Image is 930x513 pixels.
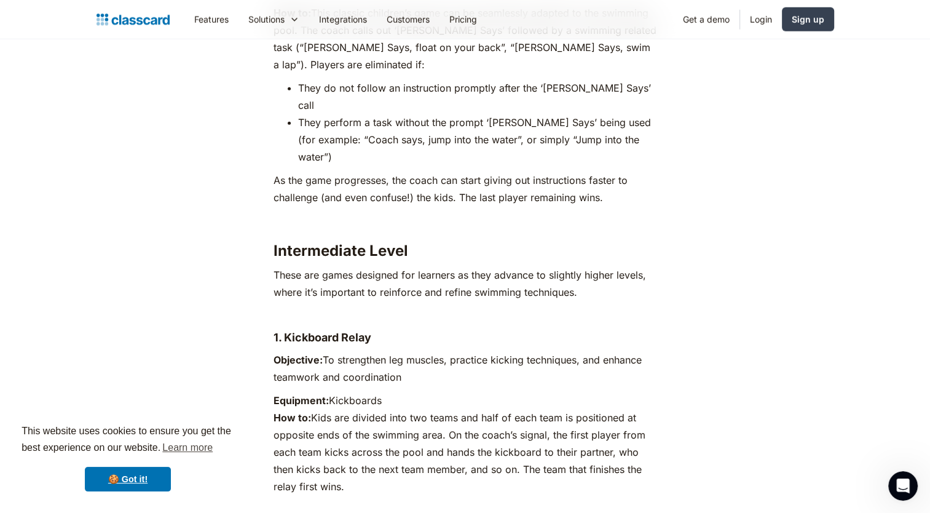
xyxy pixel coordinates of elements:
[274,354,323,366] strong: Objective:
[22,424,234,457] span: This website uses cookies to ensure you get the best experience on our website.
[309,6,377,33] a: Integrations
[792,13,824,26] div: Sign up
[85,467,171,491] a: dismiss cookie message
[888,471,918,501] iframe: Intercom live chat
[274,172,656,206] p: As the game progresses, the coach can start giving out instructions faster to challenge (and even...
[274,330,656,345] h4: 1. Kickboard Relay
[274,394,329,407] strong: Equipment:
[184,6,238,33] a: Features
[160,439,215,457] a: learn more about cookies
[439,6,487,33] a: Pricing
[274,412,311,424] strong: How to:
[782,7,834,31] a: Sign up
[274,351,656,386] p: To strengthen leg muscles, practice kicking techniques, and enhance teamwork and coordination
[274,307,656,324] p: ‍
[274,392,656,495] p: Kickboards Kids are divided into two teams and half of each team is positioned at opposite ends o...
[274,242,408,260] strong: Intermediate Level
[298,79,656,114] li: They do not follow an instruction promptly after the ‘[PERSON_NAME] Says’ call
[740,6,782,33] a: Login
[10,412,246,503] div: cookieconsent
[274,212,656,229] p: ‍
[377,6,439,33] a: Customers
[238,6,309,33] div: Solutions
[274,266,656,301] p: These are games designed for learners as they advance to slightly higher levels, where it’s impor...
[248,13,285,26] div: Solutions
[298,114,656,165] li: They perform a task without the prompt ‘[PERSON_NAME] Says’ being used (for example: “Coach says,...
[97,11,170,28] a: home
[673,6,739,33] a: Get a demo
